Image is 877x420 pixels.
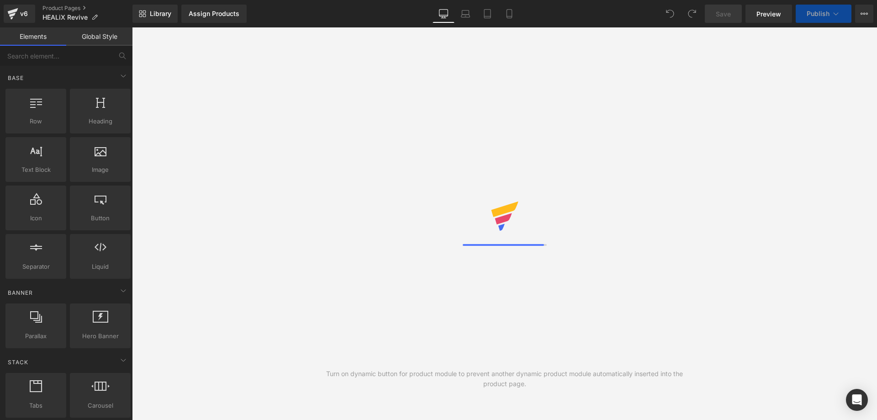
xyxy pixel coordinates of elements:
a: Mobile [498,5,520,23]
button: Publish [796,5,851,23]
span: Row [8,117,63,126]
button: More [855,5,873,23]
a: Product Pages [42,5,132,12]
button: Redo [683,5,701,23]
button: Undo [661,5,679,23]
span: Hero Banner [73,331,128,341]
span: HEALiX Revive [42,14,88,21]
span: Liquid [73,262,128,271]
span: Stack [7,358,29,367]
a: Preview [745,5,792,23]
span: Preview [756,9,781,19]
span: Heading [73,117,128,126]
span: Library [150,10,171,18]
span: Icon [8,213,63,223]
span: Base [7,74,25,82]
a: Tablet [476,5,498,23]
a: Desktop [433,5,454,23]
div: Open Intercom Messenger [846,389,868,411]
span: Separator [8,262,63,271]
span: Save [716,9,731,19]
span: Image [73,165,128,175]
span: Button [73,213,128,223]
span: Carousel [73,401,128,410]
div: Assign Products [189,10,239,17]
span: Tabs [8,401,63,410]
span: Publish [807,10,829,17]
a: New Library [132,5,178,23]
span: Text Block [8,165,63,175]
span: Banner [7,288,34,297]
div: Turn on dynamic button for product module to prevent another dynamic product module automatically... [318,369,691,389]
a: Laptop [454,5,476,23]
span: Parallax [8,331,63,341]
a: Global Style [66,27,132,46]
a: v6 [4,5,35,23]
div: v6 [18,8,30,20]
